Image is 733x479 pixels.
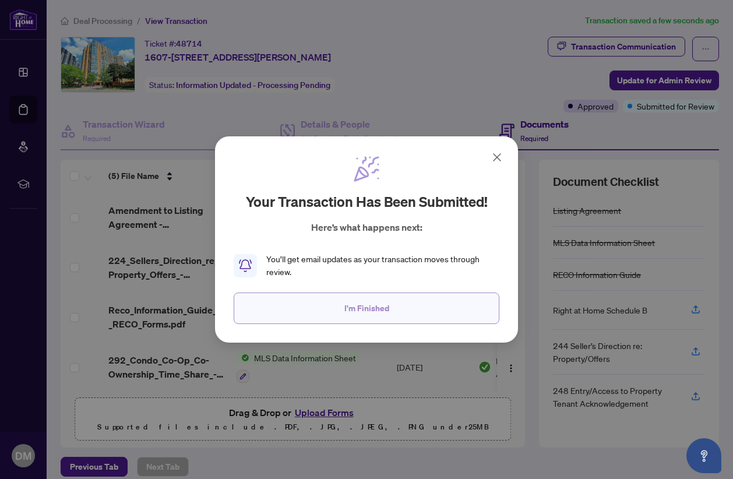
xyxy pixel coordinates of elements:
[266,253,499,279] div: You’ll get email updates as your transaction moves through review.
[344,299,389,318] span: I'm Finished
[686,438,721,473] button: Open asap
[246,192,488,211] h2: Your transaction has been submitted!
[311,220,422,234] p: Here’s what happens next:
[234,293,499,324] button: I'm Finished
